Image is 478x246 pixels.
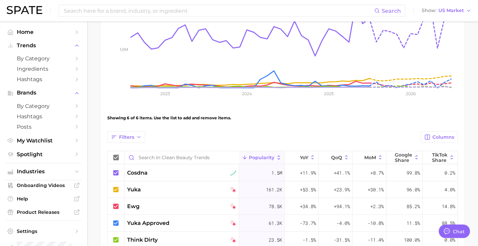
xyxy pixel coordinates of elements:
a: Spotlight [5,149,82,160]
span: 85.2% [407,202,420,210]
span: -4.0% [336,219,350,227]
tspan: 2026 [406,91,416,96]
span: +30.1% [368,186,384,194]
span: Spotlight [17,151,70,158]
a: My Watchlist [5,135,82,146]
span: 1.5m [271,169,282,177]
span: yuka approved [127,219,169,227]
span: 161.2k [266,186,282,194]
span: Show [422,9,436,12]
span: Search [382,8,401,14]
span: US Market [438,9,464,12]
span: -11.4% [368,236,384,244]
img: falling star [230,203,236,209]
span: +53.5% [300,186,316,194]
span: Product Releases [17,209,70,215]
input: Search in clean beauty trends [124,151,239,164]
span: by Category [17,103,70,109]
input: Search here for a brand, industry, or ingredient [63,5,374,16]
button: Brands [5,88,82,98]
span: Home [17,29,70,35]
button: cosdnasustained riser1.5m+11.9%+41.1%+8.7%99.8%0.2% [108,165,458,181]
span: +8.7% [370,169,384,177]
span: Onboarding Videos [17,182,70,188]
button: Trends [5,41,82,51]
a: Hashtags [5,74,82,84]
span: cosdna [127,169,148,177]
a: Product Releases [5,207,82,217]
span: 61.3k [269,219,282,227]
button: Popularity [239,151,285,164]
span: +2.3% [370,202,384,210]
a: Hashtags [5,111,82,122]
tspan: 1.0m [120,47,128,52]
span: 0.0% [444,236,455,244]
span: +34.8% [300,202,316,210]
span: 0.2% [444,169,455,177]
span: by Category [17,55,70,62]
span: think dirty [127,236,158,244]
span: +41.1% [334,169,350,177]
img: falling star [230,187,236,193]
span: Brands [17,90,70,96]
tspan: 2025 [324,91,334,96]
img: falling star [230,237,236,243]
span: Settings [17,228,70,234]
span: Posts [17,124,70,130]
button: MoM [353,151,386,164]
button: ShowUS Market [420,6,473,15]
span: QoQ [331,155,342,160]
button: Columns [421,131,458,143]
button: yukafalling star161.2k+53.5%+23.9%+30.1%96.0%4.0% [108,181,458,198]
div: Showing 6 of 6 items. Use the list to add and remove items. [107,109,458,127]
span: YoY [300,155,308,160]
span: Google Share [395,152,412,163]
span: 4.0% [444,186,455,194]
span: Columns [432,134,454,140]
span: -31.5% [334,236,350,244]
button: QoQ [319,151,353,164]
span: +23.9% [334,186,350,194]
span: yuka [127,186,141,194]
span: +94.1% [334,202,350,210]
a: Home [5,27,82,37]
img: sustained riser [230,170,236,176]
span: Hashtags [17,76,70,82]
span: 99.8% [407,169,420,177]
span: 23.5k [269,236,282,244]
a: by Category [5,101,82,111]
a: Ingredients [5,64,82,74]
span: ewg [127,202,140,210]
span: 14.8% [442,202,455,210]
span: 96.0% [407,186,420,194]
button: yuka approvedfalling star61.3k-73.7%-4.0%-10.8%11.5%88.5% [108,215,458,232]
span: Filters [119,134,134,140]
button: YoY [285,151,319,164]
span: Help [17,196,70,202]
span: 88.5% [442,219,455,227]
span: -10.8% [368,219,384,227]
span: My Watchlist [17,137,70,144]
span: -73.7% [300,219,316,227]
a: Settings [5,226,82,236]
button: ewgfalling star78.5k+34.8%+94.1%+2.3%85.2%14.8% [108,198,458,215]
a: Onboarding Videos [5,180,82,190]
img: falling star [230,220,236,226]
span: Popularity [249,155,274,160]
button: TikTok Share [423,151,458,164]
span: Hashtags [17,113,70,120]
span: Ingredients [17,66,70,72]
button: Filters [107,131,145,143]
a: by Category [5,53,82,64]
a: Posts [5,122,82,132]
a: Help [5,194,82,204]
img: SPATE [7,6,42,14]
tspan: 2023 [160,91,170,96]
span: TikTok Share [432,152,447,163]
span: Industries [17,169,70,175]
button: Industries [5,167,82,177]
span: +11.9% [300,169,316,177]
button: Google Share [386,151,423,164]
span: MoM [364,155,376,160]
span: -1.5% [303,236,316,244]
